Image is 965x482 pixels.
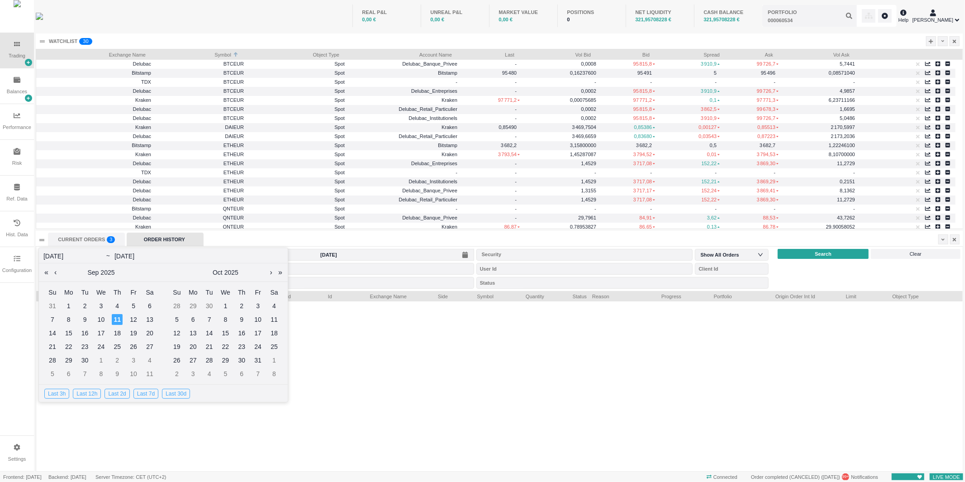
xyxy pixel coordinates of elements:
div: CASH BALANCE [704,9,753,16]
td: September 11, 2025 [109,313,125,326]
div: 8 [63,314,74,325]
td: November 6, 2025 [233,367,250,381]
div: 18 [269,328,280,339]
div: 31 [47,301,58,311]
span: Spot [249,104,345,115]
td: October 8, 2025 [93,367,109,381]
span: Spot [249,95,345,105]
i: icon: down [758,252,763,258]
td: September 6, 2025 [142,299,158,313]
span: Spot [249,86,345,96]
span: - [515,61,520,67]
span: Spot [249,59,345,69]
td: October 26, 2025 [169,353,185,367]
div: REAL P&L [362,9,412,16]
td: September 2, 2025 [77,299,93,313]
td: September 18, 2025 [109,326,125,340]
div: 6 [63,368,74,379]
div: 1 [269,355,280,366]
span: Spot [249,222,345,232]
td: September 17, 2025 [93,326,109,340]
div: 17 [252,328,263,339]
div: POSITIONS [567,9,617,16]
td: October 6, 2025 [61,367,77,381]
input: End date [114,251,283,262]
span: TDX [141,79,151,85]
td: October 10, 2025 [125,367,142,381]
td: September 9, 2025 [77,313,93,326]
span: Spot [249,195,345,205]
span: 5 [714,70,720,76]
td: September 30, 2025 [201,299,218,313]
span: 97 771,2 [498,97,520,103]
td: October 16, 2025 [233,326,250,340]
div: 19 [171,341,182,352]
span: 4,9857 [840,88,855,94]
div: 13 [144,314,155,325]
span: QNTEUR [157,204,244,214]
div: 15 [63,328,74,339]
input: Int Id [257,263,474,275]
span: Spot [249,140,345,151]
a: Sep [86,263,100,282]
img: wyden_logotype_blue.svg [36,13,43,20]
span: Spot [249,77,345,87]
td: October 13, 2025 [185,326,201,340]
a: 2025 [223,263,239,282]
td: September 16, 2025 [77,326,93,340]
div: 11 [144,368,155,379]
div: 4 [269,301,280,311]
td: October 29, 2025 [218,353,234,367]
div: PORTFOLIO [768,9,797,16]
span: Delubac [133,106,151,112]
div: 8 [269,368,280,379]
div: 0 [567,16,617,24]
div: 31 [252,355,263,366]
span: 95 815,8 [633,61,655,67]
td: August 31, 2025 [44,299,61,313]
span: 3 910,9 [701,88,720,94]
span: ETHEUR [157,149,244,160]
a: Next year (Control + right) [276,263,285,282]
div: 2 [80,301,90,311]
span: 0,0002 [581,88,596,94]
div: 10 [252,314,263,325]
div: 23 [80,341,90,352]
div: 9 [236,314,247,325]
div: 29 [63,355,74,366]
div: 22 [63,341,74,352]
div: 14 [47,328,58,339]
div: 8 [220,314,231,325]
td: October 11, 2025 [142,367,158,381]
div: 10 [128,368,139,379]
span: ETHEUR [157,167,244,178]
div: 16 [236,328,247,339]
div: 28 [171,301,182,311]
div: 15 [220,328,231,339]
span: Delubac [133,61,151,67]
div: 3 [252,301,263,311]
div: 9 [112,368,123,379]
span: Spot [249,122,345,133]
td: October 18, 2025 [266,326,282,340]
div: 29 [220,355,231,366]
span: Spot [249,131,345,142]
span: Delubac [133,88,151,94]
span: Spot [249,68,345,78]
span: - [853,79,855,85]
div: 18 [112,328,123,339]
td: September 8, 2025 [61,313,77,326]
div: 1 [220,301,231,311]
span: 99 726,7 [757,88,779,94]
span: Kraken [442,97,457,103]
div: Trading [9,52,25,60]
td: September 21, 2025 [44,340,61,353]
span: DAIEUR [157,122,244,133]
div: 28 [47,355,58,366]
div: 10 [95,314,106,325]
td: October 28, 2025 [201,353,218,367]
td: November 3, 2025 [185,367,201,381]
span: Spot [249,167,345,178]
td: September 20, 2025 [142,326,158,340]
td: September 28, 2025 [169,299,185,313]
